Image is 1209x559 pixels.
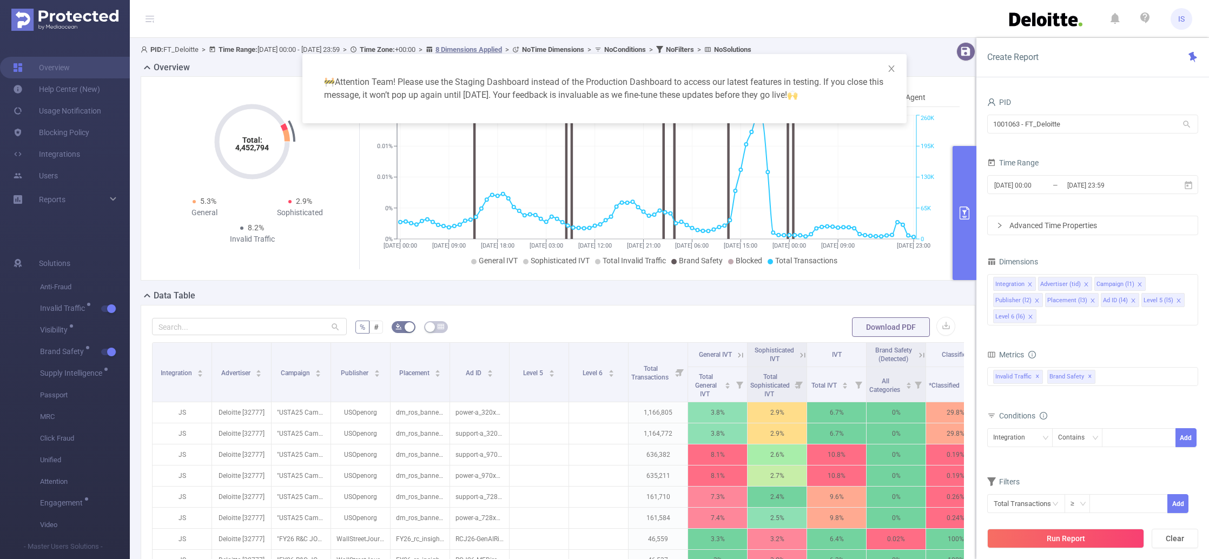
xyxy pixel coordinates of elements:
[887,64,896,73] i: icon: close
[1176,298,1181,304] i: icon: close
[1144,294,1173,308] div: Level 5 (l5)
[999,411,1047,420] span: Conditions
[987,52,1039,62] span: Create Report
[1103,294,1128,308] div: Ad ID (l4)
[1101,293,1139,307] li: Ad ID (l4)
[324,77,335,87] span: warning
[1092,435,1099,442] i: icon: down
[1038,277,1092,291] li: Advertiser (tid)
[988,216,1198,235] div: icon: rightAdvanced Time Properties
[1042,435,1049,442] i: icon: down
[995,310,1025,324] div: Level 6 (l6)
[995,277,1025,291] div: Integration
[1028,314,1033,321] i: icon: close
[1090,298,1095,304] i: icon: close
[1058,429,1092,447] div: Contains
[1066,178,1154,192] input: End date
[987,98,996,107] i: icon: user
[1047,294,1087,308] div: Placement (l3)
[993,429,1033,447] div: Integration
[1175,428,1197,447] button: Add
[1080,501,1086,508] i: icon: down
[993,178,1081,192] input: Start date
[787,90,798,100] span: highfive
[1040,277,1081,291] div: Advertiser (tid)
[1096,277,1134,291] div: Campaign (l1)
[1027,282,1033,288] i: icon: close
[1088,370,1092,383] span: ✕
[993,293,1043,307] li: Publisher (l2)
[993,277,1036,291] li: Integration
[993,309,1036,323] li: Level 6 (l6)
[1084,282,1089,288] i: icon: close
[987,257,1038,266] span: Dimensions
[987,529,1144,548] button: Run Report
[876,54,907,84] button: Close
[996,222,1003,229] i: icon: right
[1034,298,1040,304] i: icon: close
[315,67,894,110] div: Attention Team! Please use the Staging Dashboard instead of the Production Dashboard to access ou...
[995,294,1032,308] div: Publisher (l2)
[1141,293,1185,307] li: Level 5 (l5)
[987,477,1020,486] span: Filters
[1028,351,1036,358] i: icon: info-circle
[1131,298,1136,304] i: icon: close
[987,158,1039,167] span: Time Range
[987,98,1011,107] span: PID
[1167,494,1188,513] button: Add
[1040,412,1047,420] i: icon: info-circle
[1094,277,1146,291] li: Campaign (l1)
[1035,370,1040,383] span: ✕
[987,350,1024,359] span: Metrics
[1071,495,1082,513] div: ≥
[993,370,1043,384] span: Invalid Traffic
[1152,529,1198,548] button: Clear
[1047,370,1095,384] span: Brand Safety
[1045,293,1099,307] li: Placement (l3)
[1137,282,1142,288] i: icon: close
